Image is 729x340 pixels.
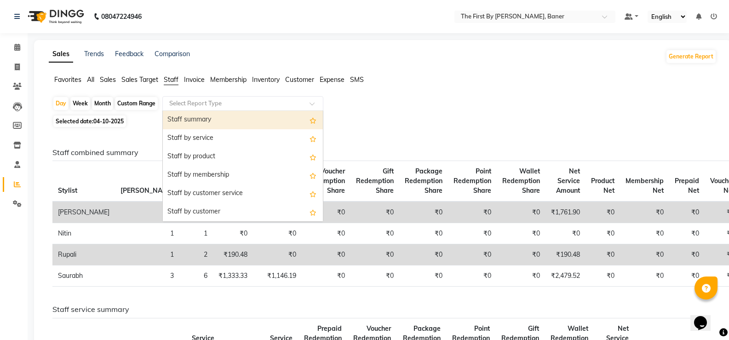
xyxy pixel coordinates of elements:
span: Inventory [252,75,280,84]
div: Day [53,97,69,110]
td: ₹0 [302,223,350,244]
span: Product Net [591,177,614,195]
span: Add this report to Favorites List [310,207,316,218]
td: ₹0 [350,202,399,223]
td: ₹0 [620,244,669,265]
span: 04-10-2025 [93,118,124,125]
td: ₹0 [585,223,620,244]
div: Staff by membership [163,166,323,184]
td: ₹0 [585,265,620,287]
td: ₹0 [350,223,399,244]
td: ₹0 [585,202,620,223]
td: ₹1,761.90 [545,202,585,223]
td: 2 [179,244,213,265]
a: Feedback [115,50,144,58]
span: Gift Redemption Share [356,167,394,195]
span: Staff [164,75,178,84]
td: ₹0 [448,265,497,287]
span: Add this report to Favorites List [310,133,316,144]
span: Selected date: [53,115,126,127]
td: ₹0 [620,223,669,244]
td: ₹0 [302,265,350,287]
td: ₹190.48 [545,244,585,265]
td: ₹0 [669,202,705,223]
td: ₹0 [448,223,497,244]
td: ₹0 [350,244,399,265]
td: ₹0 [302,202,350,223]
span: Sales Target [121,75,158,84]
h6: Staff combined summary [52,148,709,157]
span: Membership [210,75,247,84]
td: 3 [115,265,179,287]
div: Custom Range [115,97,158,110]
td: 1 [115,202,179,223]
td: 6 [179,265,213,287]
span: Customer [285,75,314,84]
span: All [87,75,94,84]
span: Add this report to Favorites List [310,188,316,199]
td: ₹1,146.19 [253,265,302,287]
div: Staff by product [163,148,323,166]
a: Comparison [155,50,190,58]
span: SMS [350,75,364,84]
td: Rupali [52,244,115,265]
iframe: chat widget [690,303,720,331]
td: ₹0 [253,244,302,265]
td: ₹0 [497,244,545,265]
td: 1 [115,223,179,244]
div: Staff by customer service [163,184,323,203]
span: Add this report to Favorites List [310,170,316,181]
td: ₹0 [669,244,705,265]
td: ₹0 [669,223,705,244]
img: logo [23,4,86,29]
button: Generate Report [666,50,716,63]
td: ₹0 [399,202,448,223]
a: Sales [49,46,73,63]
td: ₹190.48 [213,244,253,265]
ng-dropdown-panel: Options list [162,110,323,222]
td: ₹0 [620,202,669,223]
td: [PERSON_NAME] [52,202,115,223]
td: ₹0 [497,202,545,223]
td: Saurabh [52,265,115,287]
span: Net Service Amount [556,167,580,195]
td: ₹1,333.33 [213,265,253,287]
span: Package Redemption Share [405,167,442,195]
td: ₹0 [448,244,497,265]
td: ₹0 [213,223,253,244]
td: ₹0 [669,265,705,287]
td: ₹0 [350,265,399,287]
td: ₹0 [497,223,545,244]
span: Expense [320,75,344,84]
a: Trends [84,50,104,58]
td: ₹0 [399,223,448,244]
td: ₹0 [302,244,350,265]
td: ₹0 [545,223,585,244]
span: Favorites [54,75,81,84]
td: ₹2,479.52 [545,265,585,287]
td: 1 [115,244,179,265]
span: Stylist [58,186,77,195]
div: Week [70,97,90,110]
td: ₹0 [497,265,545,287]
div: Staff summary [163,111,323,129]
span: Add this report to Favorites List [310,151,316,162]
span: Add this report to Favorites List [310,115,316,126]
span: Sales [100,75,116,84]
td: Nitin [52,223,115,244]
div: Staff by customer [163,203,323,221]
div: Staff by service [163,129,323,148]
span: [PERSON_NAME] [121,186,174,195]
span: Prepaid Net [675,177,699,195]
td: ₹0 [448,202,497,223]
td: ₹0 [253,223,302,244]
td: ₹0 [399,265,448,287]
span: Voucher Redemption Share [307,167,345,195]
span: Invoice [184,75,205,84]
div: Month [92,97,113,110]
td: ₹0 [585,244,620,265]
span: Point Redemption Share [453,167,491,195]
b: 08047224946 [101,4,142,29]
span: Wallet Redemption Share [502,167,540,195]
td: ₹0 [399,244,448,265]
